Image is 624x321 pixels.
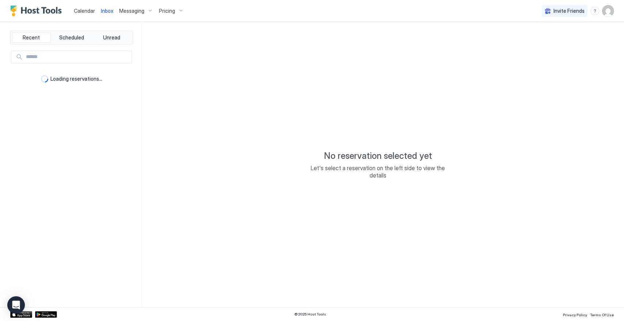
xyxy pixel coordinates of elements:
[59,34,84,41] span: Scheduled
[101,8,113,14] span: Inbox
[305,164,451,179] span: Let's select a reservation on the left side to view the details
[563,310,587,318] a: Privacy Policy
[101,7,113,15] a: Inbox
[10,31,133,45] div: tab-group
[50,76,102,82] span: Loading reservations...
[10,311,32,318] a: App Store
[35,311,57,318] a: Google Play Store
[119,8,144,14] span: Messaging
[52,33,91,43] button: Scheduled
[92,33,131,43] button: Unread
[294,312,326,317] span: © 2025 Host Tools
[590,313,614,317] span: Terms Of Use
[74,7,95,15] a: Calendar
[23,51,132,63] input: Input Field
[590,7,599,15] div: menu
[74,8,95,14] span: Calendar
[324,150,432,161] span: No reservation selected yet
[7,296,25,314] div: Open Intercom Messenger
[41,75,48,83] div: loading
[590,310,614,318] a: Terms Of Use
[553,8,585,14] span: Invite Friends
[103,34,120,41] span: Unread
[159,8,175,14] span: Pricing
[12,33,51,43] button: Recent
[563,313,587,317] span: Privacy Policy
[23,34,40,41] span: Recent
[602,5,614,17] div: User profile
[10,5,65,16] a: Host Tools Logo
